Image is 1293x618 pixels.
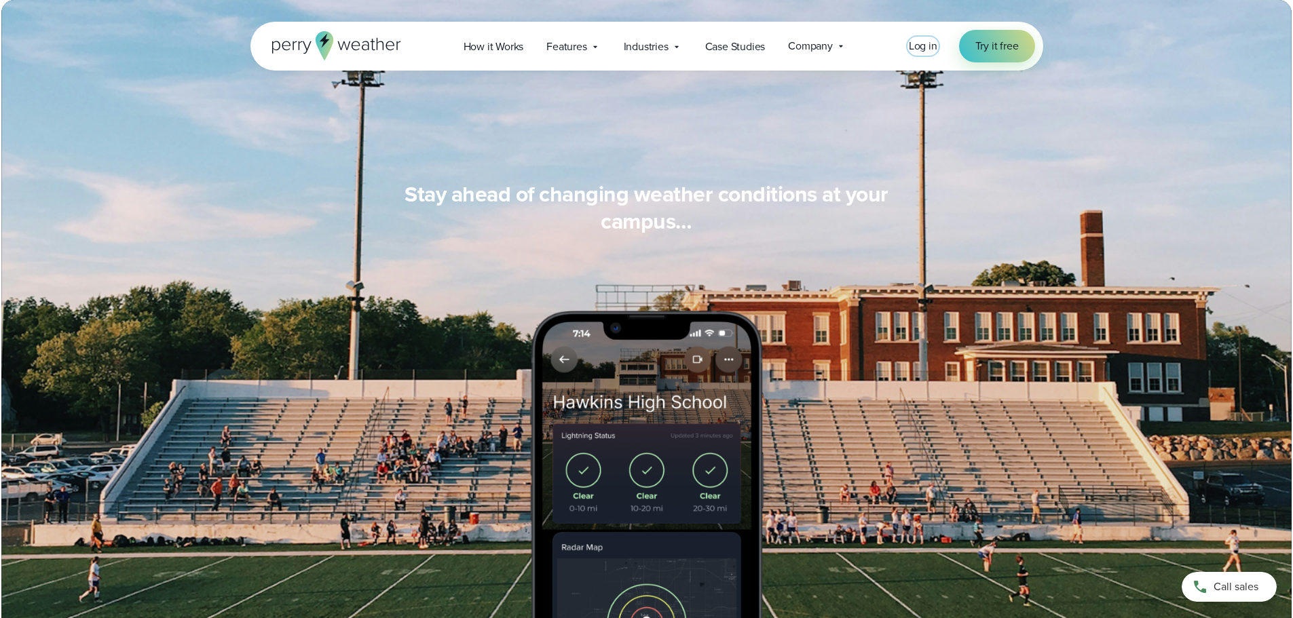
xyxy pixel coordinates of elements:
a: Log in [909,38,937,54]
a: Call sales [1182,572,1277,602]
a: Try it free [959,30,1035,62]
span: Company [788,38,833,54]
h3: Stay ahead of changing weather conditions at your campus… [386,180,907,235]
span: Industries [624,39,669,55]
a: Case Studies [694,33,777,60]
span: How it Works [464,39,524,55]
span: Case Studies [705,39,766,55]
span: Features [546,39,586,55]
span: Call sales [1214,579,1258,595]
a: How it Works [452,33,536,60]
span: Try it free [975,38,1019,54]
